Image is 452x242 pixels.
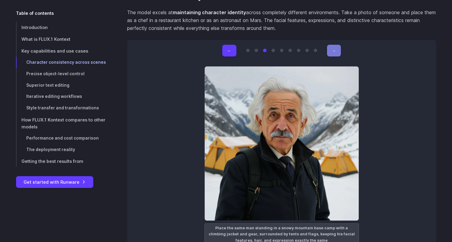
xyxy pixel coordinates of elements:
[21,25,48,30] span: Introduction
[16,133,108,144] a: Performance and cost comparison
[21,37,70,42] span: What is FLUX.1 Kontext
[16,45,108,57] a: Key capabilities and use cases
[21,117,105,129] span: How FLUX.1 Kontext compares to other models
[16,10,54,17] span: Table of contents
[26,83,69,88] span: Superior text editing
[204,66,359,221] img: Elderly man with a mustache standing outdoors in a snowy mountain camp, wearing a black jacket an...
[255,49,258,52] button: Go to 2 of 9
[297,49,300,52] button: Go to 7 of 9
[271,49,275,52] button: Go to 4 of 9
[16,80,108,91] a: Superior text editing
[16,156,108,174] a: Getting the best results from instruction-based editing
[305,49,309,52] button: Go to 8 of 9
[16,176,93,188] a: Get started with Runware
[263,49,267,52] button: Go to 3 of 9
[16,114,108,133] a: How FLUX.1 Kontext compares to other models
[16,68,108,80] a: Precise object-level control
[26,94,82,99] span: Iterative editing workflows
[127,9,436,32] p: The model excels at across completely different environments. Take a photo of someone and place t...
[327,45,341,56] button: →
[173,9,246,15] strong: maintaining character identity
[16,21,108,33] a: Introduction
[288,49,292,52] button: Go to 6 of 9
[26,147,75,152] span: The deployment reality
[246,49,250,52] button: Go to 1 of 9
[26,136,99,140] span: Performance and cost comparison
[314,49,317,52] button: Go to 9 of 9
[16,91,108,102] a: Iterative editing workflows
[280,49,284,52] button: Go to 5 of 9
[26,60,106,65] span: Character consistency across scenes
[26,105,99,110] span: Style transfer and transformations
[21,48,88,53] span: Key capabilities and use cases
[16,33,108,45] a: What is FLUX.1 Kontext
[26,71,85,76] span: Precise object-level control
[222,45,236,56] button: ←
[21,159,83,171] span: Getting the best results from instruction-based editing
[16,102,108,114] a: Style transfer and transformations
[16,57,108,68] a: Character consistency across scenes
[16,144,108,156] a: The deployment reality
